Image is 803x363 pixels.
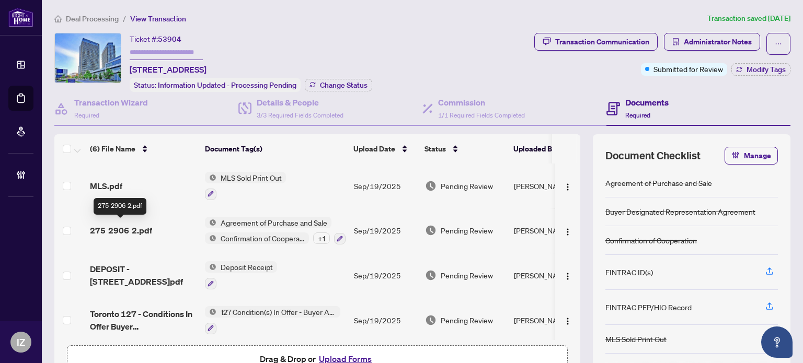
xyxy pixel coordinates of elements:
[350,208,421,253] td: Sep/19/2025
[216,306,340,318] span: 127 Condition(s) In Offer - Buyer Acknowledgement
[313,232,330,244] div: + 1
[441,270,493,281] span: Pending Review
[158,80,296,90] span: Information Updated - Processing Pending
[425,180,437,192] img: Document Status
[90,263,197,288] span: DEPOSIT - [STREET_ADDRESS]pdf
[55,33,121,83] img: IMG-C12385562_1.jpg
[564,317,572,325] img: Logo
[761,326,793,358] button: Open asap
[205,306,340,334] button: Status Icon127 Condition(s) In Offer - Buyer Acknowledgement
[559,222,576,239] button: Logo
[625,96,669,109] h4: Documents
[94,198,146,215] div: 275 2906 2.pdf
[205,261,216,273] img: Status Icon
[66,14,119,24] span: Deal Processing
[257,111,343,119] span: 3/3 Required Fields Completed
[672,38,680,45] span: solution
[555,33,649,50] div: Transaction Communication
[349,134,420,163] th: Upload Date
[664,33,760,51] button: Administrator Notes
[564,228,572,236] img: Logo
[605,266,653,278] div: FINTRAC ID(s)
[725,147,778,165] button: Manage
[205,261,277,289] button: Status IconDeposit Receipt
[625,111,650,119] span: Required
[605,177,712,189] div: Agreement of Purchase and Sale
[216,172,286,183] span: MLS Sold Print Out
[731,63,790,76] button: Modify Tags
[74,96,148,109] h4: Transaction Wizard
[605,301,692,313] div: FINTRAC PEP/HIO Record
[8,8,33,27] img: logo
[90,224,152,237] span: 275 2906 2.pdf
[353,143,395,155] span: Upload Date
[158,34,181,44] span: 53904
[420,134,509,163] th: Status
[350,253,421,298] td: Sep/19/2025
[201,134,349,163] th: Document Tag(s)
[257,96,343,109] h4: Details & People
[425,314,437,326] img: Document Status
[350,163,421,208] td: Sep/19/2025
[74,111,99,119] span: Required
[350,298,421,343] td: Sep/19/2025
[86,134,201,163] th: (6) File Name
[305,79,372,91] button: Change Status
[17,335,25,349] span: IZ
[605,235,697,246] div: Confirmation of Cooperation
[205,217,216,228] img: Status Icon
[216,217,331,228] span: Agreement of Purchase and Sale
[205,217,346,245] button: Status IconAgreement of Purchase and SaleStatus IconConfirmation of Cooperation+1
[559,312,576,329] button: Logo
[130,78,301,92] div: Status:
[747,66,786,73] span: Modify Tags
[441,314,493,326] span: Pending Review
[744,147,771,164] span: Manage
[564,183,572,191] img: Logo
[510,298,588,343] td: [PERSON_NAME]
[510,163,588,208] td: [PERSON_NAME]
[425,225,437,236] img: Document Status
[90,180,122,192] span: MLS.pdf
[123,13,126,25] li: /
[216,261,277,273] span: Deposit Receipt
[441,225,493,236] span: Pending Review
[130,14,186,24] span: View Transaction
[438,111,525,119] span: 1/1 Required Fields Completed
[205,306,216,318] img: Status Icon
[205,172,216,183] img: Status Icon
[534,33,658,51] button: Transaction Communication
[130,33,181,45] div: Ticket #:
[90,308,197,333] span: Toronto 127 - Conditions In Offer Buyer Acknowledgement.pdf
[684,33,752,50] span: Administrator Notes
[707,13,790,25] article: Transaction saved [DATE]
[775,40,782,48] span: ellipsis
[205,232,216,244] img: Status Icon
[653,63,723,75] span: Submitted for Review
[425,270,437,281] img: Document Status
[438,96,525,109] h4: Commission
[605,148,701,163] span: Document Checklist
[605,333,667,345] div: MLS Sold Print Out
[559,267,576,284] button: Logo
[559,178,576,194] button: Logo
[130,63,207,76] span: [STREET_ADDRESS]
[54,15,62,22] span: home
[510,253,588,298] td: [PERSON_NAME]
[205,172,286,200] button: Status IconMLS Sold Print Out
[564,272,572,280] img: Logo
[216,232,309,244] span: Confirmation of Cooperation
[425,143,446,155] span: Status
[441,180,493,192] span: Pending Review
[320,81,368,89] span: Change Status
[510,208,588,253] td: [PERSON_NAME]
[509,134,588,163] th: Uploaded By
[90,143,135,155] span: (6) File Name
[605,206,755,217] div: Buyer Designated Representation Agreement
